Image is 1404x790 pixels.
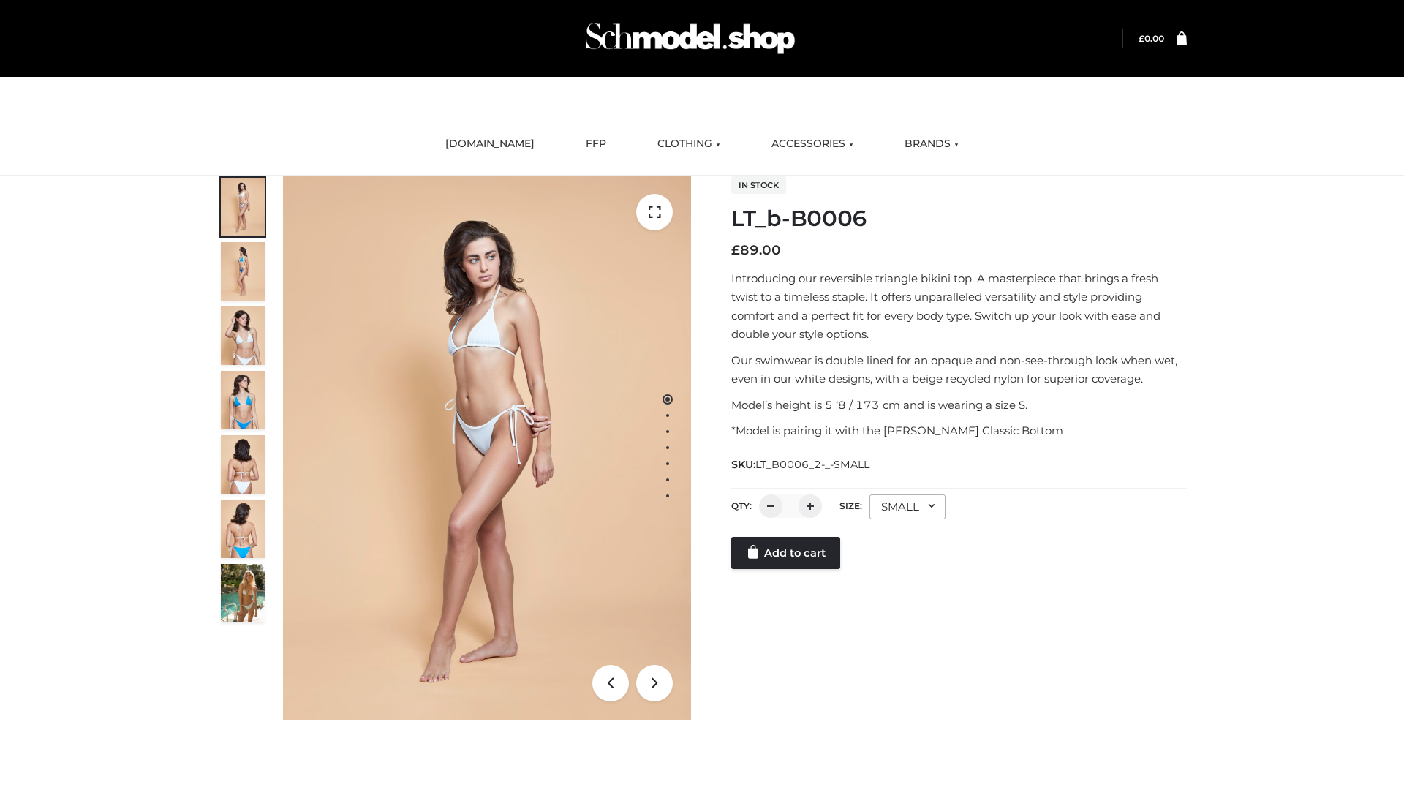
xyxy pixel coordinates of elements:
a: [DOMAIN_NAME] [434,128,546,160]
p: Introducing our reversible triangle bikini top. A masterpiece that brings a fresh twist to a time... [731,269,1187,344]
p: *Model is pairing it with the [PERSON_NAME] Classic Bottom [731,421,1187,440]
img: ArielClassicBikiniTop_CloudNine_AzureSky_OW114ECO_8-scaled.jpg [221,500,265,558]
span: £ [1139,33,1144,44]
label: Size: [839,500,862,511]
img: ArielClassicBikiniTop_CloudNine_AzureSky_OW114ECO_3-scaled.jpg [221,306,265,365]
span: SKU: [731,456,871,473]
img: ArielClassicBikiniTop_CloudNine_AzureSky_OW114ECO_4-scaled.jpg [221,371,265,429]
bdi: 89.00 [731,242,781,258]
p: Our swimwear is double lined for an opaque and non-see-through look when wet, even in our white d... [731,351,1187,388]
img: ArielClassicBikiniTop_CloudNine_AzureSky_OW114ECO_1 [283,176,691,720]
span: £ [731,242,740,258]
bdi: 0.00 [1139,33,1164,44]
div: SMALL [869,494,946,519]
img: ArielClassicBikiniTop_CloudNine_AzureSky_OW114ECO_2-scaled.jpg [221,242,265,301]
img: ArielClassicBikiniTop_CloudNine_AzureSky_OW114ECO_1-scaled.jpg [221,178,265,236]
a: £0.00 [1139,33,1164,44]
a: ACCESSORIES [760,128,864,160]
span: In stock [731,176,786,194]
img: Arieltop_CloudNine_AzureSky2.jpg [221,564,265,622]
label: QTY: [731,500,752,511]
img: ArielClassicBikiniTop_CloudNine_AzureSky_OW114ECO_7-scaled.jpg [221,435,265,494]
span: LT_B0006_2-_-SMALL [755,458,869,471]
p: Model’s height is 5 ‘8 / 173 cm and is wearing a size S. [731,396,1187,415]
a: BRANDS [894,128,970,160]
h1: LT_b-B0006 [731,206,1187,232]
a: Add to cart [731,537,840,569]
img: Schmodel Admin 964 [581,10,800,67]
a: CLOTHING [646,128,731,160]
a: FFP [575,128,617,160]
